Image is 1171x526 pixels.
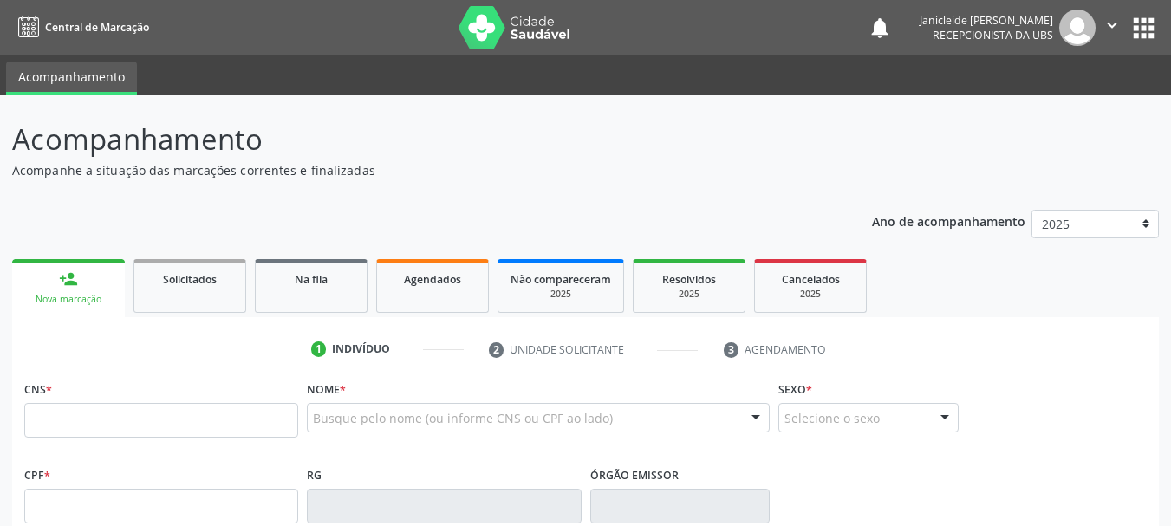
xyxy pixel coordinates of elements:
[784,409,880,427] span: Selecione o sexo
[920,13,1053,28] div: Janicleide [PERSON_NAME]
[1103,16,1122,35] i: 
[662,272,716,287] span: Resolvidos
[24,376,52,403] label: CNS
[332,341,390,357] div: Indivíduo
[6,62,137,95] a: Acompanhamento
[872,210,1025,231] p: Ano de acompanhamento
[511,288,611,301] div: 2025
[1096,10,1129,46] button: 
[782,272,840,287] span: Cancelados
[404,272,461,287] span: Agendados
[1129,13,1159,43] button: apps
[1059,10,1096,46] img: img
[313,409,613,427] span: Busque pelo nome (ou informe CNS ou CPF ao lado)
[307,462,322,489] label: RG
[868,16,892,40] button: notifications
[590,462,679,489] label: Órgão emissor
[12,13,149,42] a: Central de Marcação
[24,293,113,306] div: Nova marcação
[311,341,327,357] div: 1
[511,272,611,287] span: Não compareceram
[12,161,815,179] p: Acompanhe a situação das marcações correntes e finalizadas
[933,28,1053,42] span: Recepcionista da UBS
[307,376,346,403] label: Nome
[778,376,812,403] label: Sexo
[45,20,149,35] span: Central de Marcação
[59,269,78,289] div: person_add
[12,118,815,161] p: Acompanhamento
[295,272,328,287] span: Na fila
[163,272,217,287] span: Solicitados
[767,288,854,301] div: 2025
[646,288,732,301] div: 2025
